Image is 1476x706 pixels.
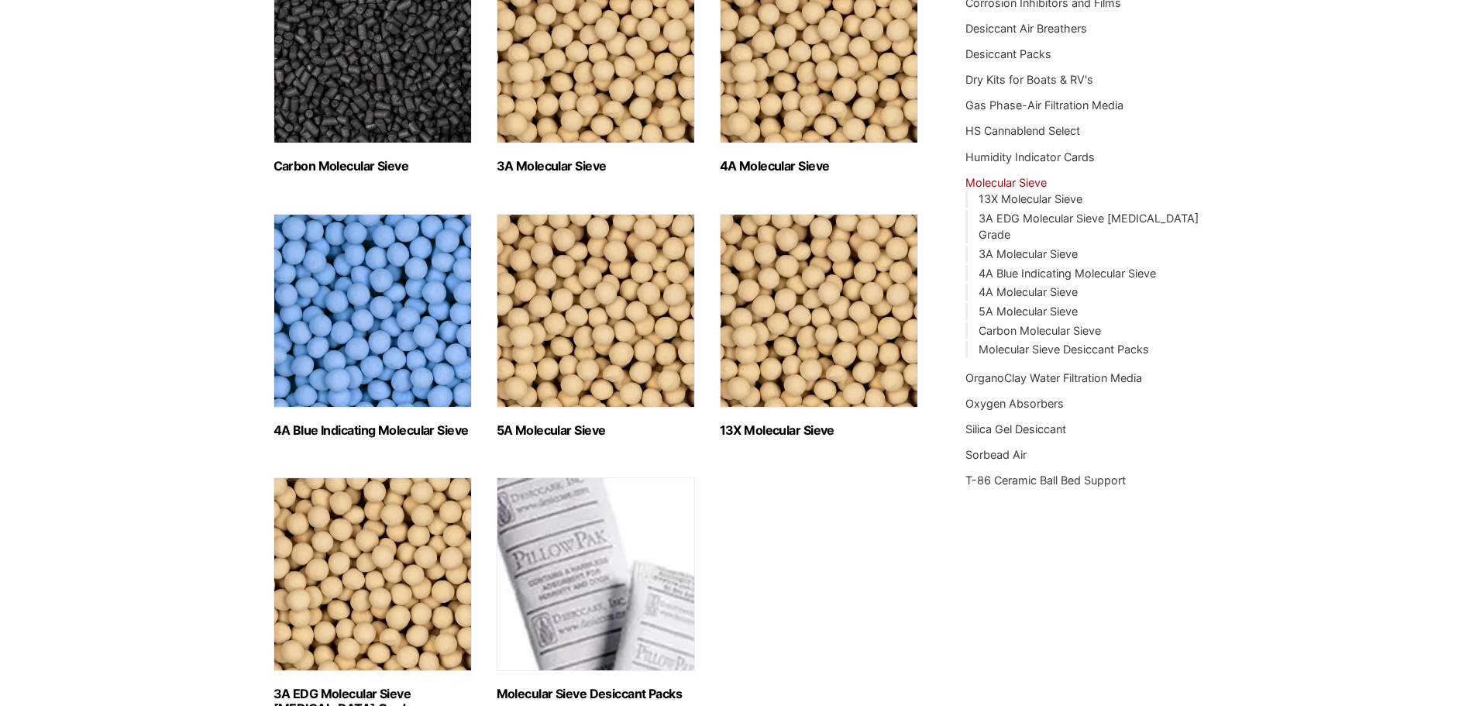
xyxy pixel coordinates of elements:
[965,422,1066,436] a: Silica Gel Desiccant
[965,73,1093,86] a: Dry Kits for Boats & RV's
[965,150,1095,164] a: Humidity Indicator Cards
[979,247,1078,260] a: 3A Molecular Sieve
[979,343,1149,356] a: Molecular Sieve Desiccant Packs
[965,448,1027,461] a: Sorbead Air
[979,192,1082,205] a: 13X Molecular Sieve
[497,477,695,671] img: Molecular Sieve Desiccant Packs
[979,267,1156,280] a: 4A Blue Indicating Molecular Sieve
[274,159,472,174] h2: Carbon Molecular Sieve
[965,176,1047,189] a: Molecular Sieve
[965,124,1080,137] a: HS Cannablend Select
[274,423,472,438] h2: 4A Blue Indicating Molecular Sieve
[965,22,1087,35] a: Desiccant Air Breathers
[274,214,472,438] a: Visit product category 4A Blue Indicating Molecular Sieve
[720,423,918,438] h2: 13X Molecular Sieve
[965,98,1123,112] a: Gas Phase-Air Filtration Media
[274,477,472,671] img: 3A EDG Molecular Sieve Ethanol Grade
[965,474,1126,487] a: T-86 Ceramic Ball Bed Support
[497,214,695,408] img: 5A Molecular Sieve
[497,423,695,438] h2: 5A Molecular Sieve
[979,305,1078,318] a: 5A Molecular Sieve
[720,214,918,438] a: Visit product category 13X Molecular Sieve
[720,159,918,174] h2: 4A Molecular Sieve
[979,324,1101,337] a: Carbon Molecular Sieve
[497,687,695,701] h2: Molecular Sieve Desiccant Packs
[497,159,695,174] h2: 3A Molecular Sieve
[497,214,695,438] a: Visit product category 5A Molecular Sieve
[274,214,472,408] img: 4A Blue Indicating Molecular Sieve
[497,477,695,701] a: Visit product category Molecular Sieve Desiccant Packs
[965,371,1142,384] a: OrganoClay Water Filtration Media
[979,285,1078,298] a: 4A Molecular Sieve
[965,397,1064,410] a: Oxygen Absorbers
[965,47,1051,60] a: Desiccant Packs
[979,212,1199,242] a: 3A EDG Molecular Sieve [MEDICAL_DATA] Grade
[720,214,918,408] img: 13X Molecular Sieve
